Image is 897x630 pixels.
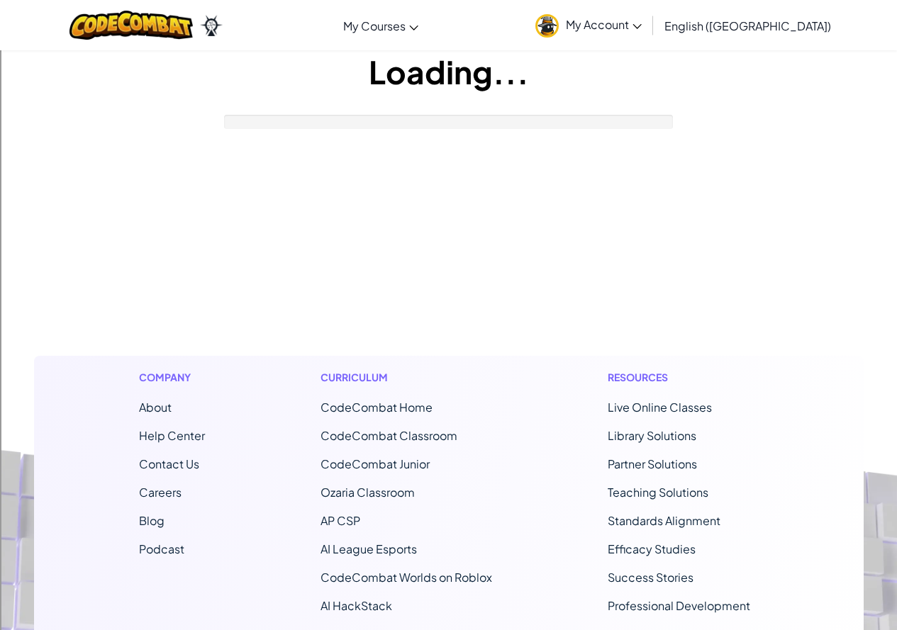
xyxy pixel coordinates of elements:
[535,14,559,38] img: avatar
[200,15,223,36] img: Ozaria
[528,3,649,47] a: My Account
[657,6,838,45] a: English ([GEOGRAPHIC_DATA])
[336,6,425,45] a: My Courses
[69,11,194,40] img: CodeCombat logo
[343,18,406,33] span: My Courses
[664,18,831,33] span: English ([GEOGRAPHIC_DATA])
[566,17,642,32] span: My Account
